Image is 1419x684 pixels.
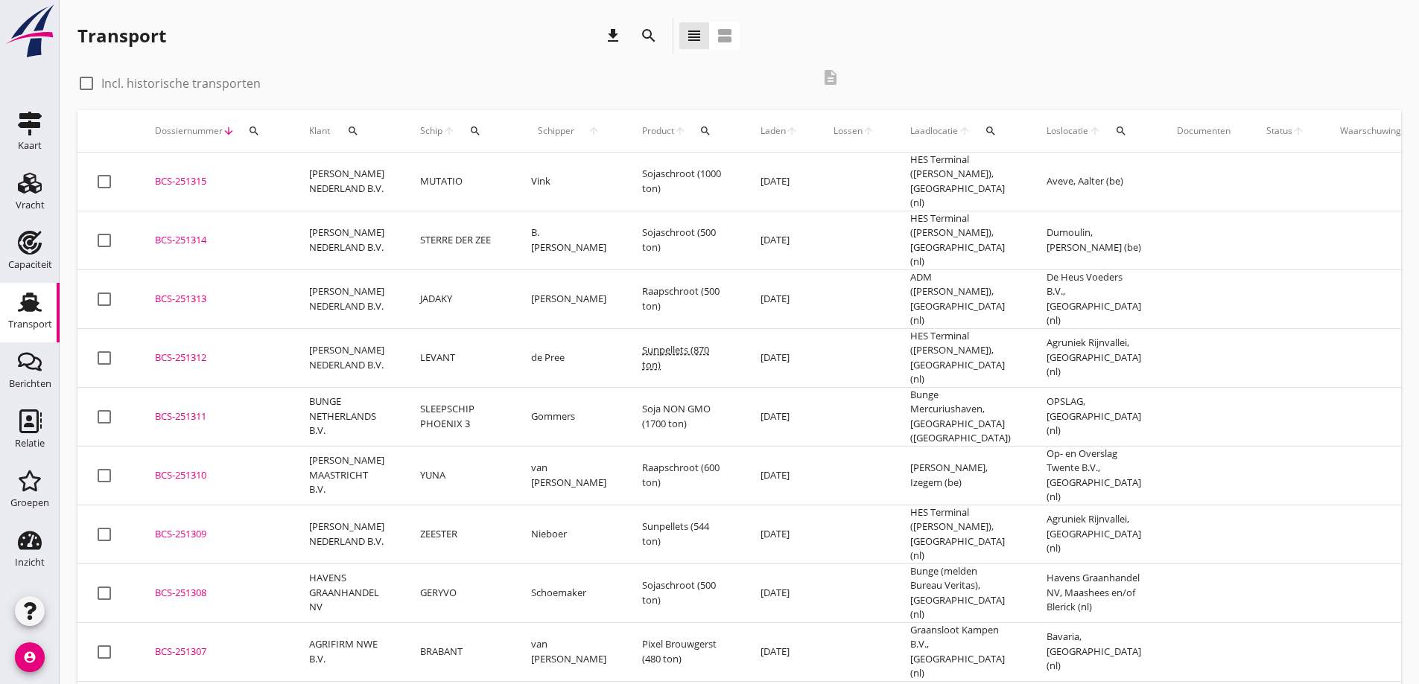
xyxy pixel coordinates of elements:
[642,343,709,371] span: Sunpellets (870 ton)
[77,24,166,48] div: Transport
[155,645,273,659] div: BCS-251307
[834,124,863,138] span: Lossen
[420,124,443,138] span: Schip
[513,211,624,269] td: B. [PERSON_NAME]
[892,563,1029,622] td: Bunge (melden Bureau Veritas), [GEOGRAPHIC_DATA] (nl)
[1029,211,1159,269] td: Dumoulin, [PERSON_NAME] (be)
[1115,125,1127,137] i: search
[9,379,51,389] div: Berichten
[291,328,402,387] td: [PERSON_NAME] NEDERLAND B.V.
[1047,124,1089,138] span: Loslocatie
[513,563,624,622] td: Schoemaker
[743,622,816,681] td: [DATE]
[685,27,703,45] i: view_headline
[155,292,273,307] div: BCS-251313
[291,387,402,446] td: BUNGE NETHERLANDS B.V.
[291,446,402,505] td: [PERSON_NAME] MAASTRICHT B.V.
[1029,622,1159,681] td: Bavaria, [GEOGRAPHIC_DATA] (nl)
[15,438,45,448] div: Relatie
[892,269,1029,328] td: ADM ([PERSON_NAME]), [GEOGRAPHIC_DATA] (nl)
[604,27,622,45] i: download
[743,153,816,211] td: [DATE]
[513,269,624,328] td: [PERSON_NAME]
[155,174,273,189] div: BCS-251315
[402,269,513,328] td: JADAKY
[1029,269,1159,328] td: De Heus Voeders B.V., [GEOGRAPHIC_DATA] (nl)
[624,387,743,446] td: Soja NON GMO (1700 ton)
[985,125,997,137] i: search
[786,125,798,137] i: arrow_upward
[248,125,260,137] i: search
[155,233,273,248] div: BCS-251314
[402,563,513,622] td: GERYVO
[1029,153,1159,211] td: Aveve, Aalter (be)
[743,505,816,563] td: [DATE]
[624,211,743,269] td: Sojaschroot (500 ton)
[624,153,743,211] td: Sojaschroot (1000 ton)
[716,27,734,45] i: view_agenda
[642,124,674,138] span: Product
[624,505,743,563] td: Sunpellets (544 ton)
[892,153,1029,211] td: HES Terminal ([PERSON_NAME]), [GEOGRAPHIC_DATA] (nl)
[8,260,52,269] div: Capaciteit
[18,141,42,150] div: Kaart
[10,498,49,508] div: Groepen
[291,211,402,269] td: [PERSON_NAME] NEDERLAND B.V.
[155,124,223,138] span: Dossiernummer
[624,563,743,622] td: Sojaschroot (500 ton)
[892,211,1029,269] td: HES Terminal ([PERSON_NAME]), [GEOGRAPHIC_DATA] (nl)
[1029,387,1159,446] td: OPSLAG, [GEOGRAPHIC_DATA] (nl)
[1292,125,1304,137] i: arrow_upward
[513,505,624,563] td: Nieboer
[291,563,402,622] td: HAVENS GRAANHANDEL NV
[402,622,513,681] td: BRABANT
[291,153,402,211] td: [PERSON_NAME] NEDERLAND B.V.
[743,446,816,505] td: [DATE]
[3,4,57,59] img: logo-small.a267ee39.svg
[291,505,402,563] td: [PERSON_NAME] NEDERLAND B.V.
[8,319,52,329] div: Transport
[513,446,624,505] td: van [PERSON_NAME]
[1029,563,1159,622] td: Havens Graanhandel NV, Maashees en/of Blerick (nl)
[640,27,658,45] i: search
[402,211,513,269] td: STERRE DER ZEE
[155,351,273,365] div: BCS-251312
[910,124,959,138] span: Laadlocatie
[743,563,816,622] td: [DATE]
[402,153,513,211] td: MUTATIO
[223,125,235,137] i: arrow_downward
[892,505,1029,563] td: HES Terminal ([PERSON_NAME]), [GEOGRAPHIC_DATA] (nl)
[743,328,816,387] td: [DATE]
[892,328,1029,387] td: HES Terminal ([PERSON_NAME]), [GEOGRAPHIC_DATA] (nl)
[1029,446,1159,505] td: Op- en Overslag Twente B.V., [GEOGRAPHIC_DATA] (nl)
[513,622,624,681] td: van [PERSON_NAME]
[513,328,624,387] td: de Pree
[743,211,816,269] td: [DATE]
[892,387,1029,446] td: Bunge Mercuriushaven, [GEOGRAPHIC_DATA] ([GEOGRAPHIC_DATA])
[16,200,45,210] div: Vracht
[15,642,45,672] i: account_circle
[1340,124,1401,138] div: Waarschuwing
[624,622,743,681] td: Pixel Brouwgerst (480 ton)
[291,269,402,328] td: [PERSON_NAME] NEDERLAND B.V.
[155,586,273,601] div: BCS-251308
[15,557,45,567] div: Inzicht
[581,125,606,137] i: arrow_upward
[309,113,384,149] div: Klant
[863,125,874,137] i: arrow_upward
[892,446,1029,505] td: [PERSON_NAME], Izegem (be)
[469,125,481,137] i: search
[531,124,581,138] span: Schipper
[155,409,273,424] div: BCS-251311
[347,125,359,137] i: search
[1266,124,1292,138] span: Status
[624,446,743,505] td: Raapschroot (600 ton)
[155,468,273,483] div: BCS-251310
[743,269,816,328] td: [DATE]
[402,505,513,563] td: ZEESTER
[513,153,624,211] td: Vink
[699,125,711,137] i: search
[513,387,624,446] td: Gommers
[101,76,261,91] label: Incl. historische transporten
[155,527,273,542] div: BCS-251309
